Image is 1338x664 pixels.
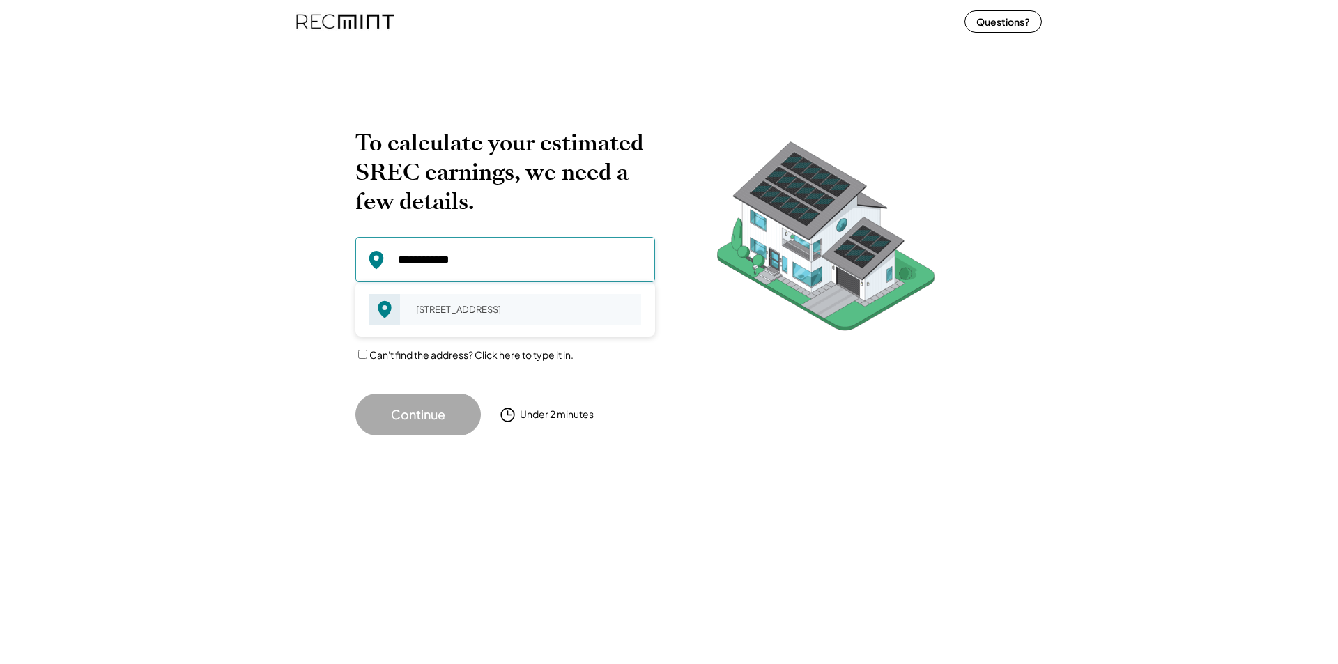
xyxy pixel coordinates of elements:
[964,10,1042,33] button: Questions?
[690,128,962,352] img: RecMintArtboard%207.png
[407,300,641,319] div: [STREET_ADDRESS]
[296,3,394,40] img: recmint-logotype%403x%20%281%29.jpeg
[355,394,481,435] button: Continue
[520,408,594,422] div: Under 2 minutes
[369,348,574,361] label: Can't find the address? Click here to type it in.
[355,128,655,216] h2: To calculate your estimated SREC earnings, we need a few details.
